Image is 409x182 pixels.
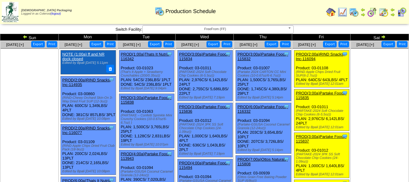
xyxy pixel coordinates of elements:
[62,96,116,103] div: (RIND-Chewy Orchard Skin-On 3-Way Dried Fruit SUP (12-3oz))
[21,9,72,12] span: [DEMOGRAPHIC_DATA] Packaging
[342,90,348,96] img: Tooltip
[179,105,230,114] a: PROD(3:00a)Partake Foods-115836
[51,12,61,15] a: (logout)
[2,2,18,22] img: zoroco-logo-small.webp
[61,124,116,175] div: Product: 03-01109 PLAN: 200CS / 2,024LBS / 13PLT DONE: 214CS / 2,165LBS / 13PLT
[294,133,349,178] div: Product: 03-01012 PLAN: 1,000CS / 1,640LBS / 4PLT
[237,157,288,166] a: PROD(7:00a)Ottos Naturals-115808
[338,41,349,47] button: Print
[119,50,174,92] div: Product: 03-01023 PLAN: 54CS / 236LBS / 1PLT DONE: 54CS / 236LBS / 1PLT
[298,43,316,47] a: [DATE] [+]
[296,109,349,116] div: (PARTAKE-2024 Soft Chocolate Chip Cookies (6-5.5oz))
[121,152,172,161] a: PROD(4:00a)Partake Foods-113943
[296,134,347,143] a: PROD(3:00a)Partake Foods-115837
[119,94,174,148] div: Product: 03-01063 PLAN: 1,500CS / 3,765LBS / 25PLT DONE: 1,128CS / 2,831LBS / 19PLT
[62,170,116,173] div: Edited by Bpali [DATE] 10:08pm
[381,34,386,39] img: arrowright.gif
[64,43,82,47] span: [DATE] [+]
[225,160,231,166] img: Tooltip
[390,7,395,12] img: arrowleft.gif
[296,125,349,129] div: Edited by Bpali [DATE] 12:01am
[237,105,288,114] a: PROD(6:00a)Partake Foods-116332
[225,51,231,57] img: Tooltip
[121,114,174,125] div: (PARTAKE – Confetti Sprinkle Mini Crunchy Cookies (10-0.67oz/6-6.7oz) )
[23,34,28,39] img: arrowleft.gif
[61,76,116,122] div: Product: 03-00860 PLAN: 600CS / 1,349LBS / 4PLT DONE: 381CS / 857LBS / 3PLT
[296,52,344,61] a: PROD(2:00a)RIND Snacks, Inc-116094
[121,95,172,105] a: PROD(3:00a)Partake Foods-115838
[237,52,288,61] a: PROD(3:00a)Partake Foods-115832
[108,125,114,131] img: Tooltip
[62,61,114,65] div: Edited by Bpali [DATE] 5:11pm
[105,41,116,47] button: Print
[179,52,230,61] a: PROD(3:00a)Partake Foods-115834
[62,144,116,151] div: (RIND Apple Chips Dried Fruit Club Pack (18-9oz))
[121,52,170,61] a: PROD(1:00a)Thats It Nutriti-116342
[397,7,407,17] img: calendarcustomer.gif
[296,70,349,77] div: (RIND Apple Chips Dried Fruit SUP(6-2.7oz))
[179,70,233,77] div: (PARTAKE-2024 Soft Chocolate Chip Cookies (6-5.5oz))
[397,41,407,47] button: Print
[21,9,72,15] span: Logged in as Colerost
[121,170,174,177] div: (Partake-GSUSA Coconut Caramel Granola (12-24oz))
[296,82,349,86] div: Edited by Bpali [DATE] 12:01am
[179,161,230,170] a: PROD(4:00a)Partake Foods-115494
[62,117,116,121] div: Edited by Bpali [DATE] 10:08pm
[58,34,117,41] td: Mon
[280,41,291,47] button: Print
[62,126,111,135] a: PROD(2:00a)RIND Snacks, Inc-116077
[225,104,231,110] img: Tooltip
[121,87,174,90] div: Edited by Bpali [DATE] 9:04pm
[47,41,57,47] button: Print
[236,103,291,154] div: Product: 03-01094 PLAN: 203CS / 3,654LBS / 10PLT DONE: 207CS / 3,726LBS / 10PLT
[106,65,114,73] button: Delete Note
[356,43,374,47] a: [DATE] [+]
[31,41,45,47] button: Export
[206,41,220,47] button: Export
[349,7,359,17] img: calendarprod.gif
[240,43,257,47] span: [DATE] [+]
[326,7,336,17] img: home.gif
[117,34,175,41] td: Tue
[123,43,140,47] a: [DATE] [+]
[323,41,337,47] button: Export
[148,41,162,47] button: Export
[181,43,199,47] a: [DATE] [+]
[294,89,349,131] div: Product: 03-01011 PLAN: 2,976CS / 6,142LBS / 24PLT
[179,96,233,99] div: Edited by Bpali [DATE] 7:19pm
[155,6,164,16] img: calendarprod.gif
[90,41,103,47] button: Export
[236,50,291,101] div: Product: 03-01007 PLAN: 1,500CS / 3,765LBS / 25PLT DONE: 1,745CS / 4,380LBS / 29PLT
[342,133,348,139] img: Tooltip
[175,34,234,41] td: Wed
[237,148,291,152] div: Edited by Bpali [DATE] 5:14pm
[163,41,174,47] button: Print
[283,156,289,162] img: Tooltip
[237,123,291,130] div: (Partake-GSUSA Coconut Caramel Granola (12-24oz))
[367,7,377,17] img: calendarblend.gif
[108,77,114,83] img: Tooltip
[351,34,409,41] td: Sat
[166,8,216,15] span: Production Schedule
[167,94,173,101] img: Tooltip
[6,43,24,47] a: [DATE] [+]
[381,41,395,47] button: Export
[342,51,348,57] img: Tooltip
[338,7,347,17] img: line_graph.gif
[292,34,351,41] td: Fri
[361,7,365,12] img: arrowleft.gif
[167,151,173,157] img: Tooltip
[361,12,365,17] img: arrowright.gif
[222,41,232,47] button: Print
[296,91,347,100] a: PROD(3:00a)Partake Foods-115835
[121,143,174,146] div: Edited by Bpali [DATE] 10:07pm
[167,51,173,57] img: Tooltip
[390,12,395,17] img: arrowright.gif
[283,104,289,110] img: Tooltip
[0,34,59,41] td: Sun
[62,52,104,61] a: NOTE (1:00a) ff and NR dock closed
